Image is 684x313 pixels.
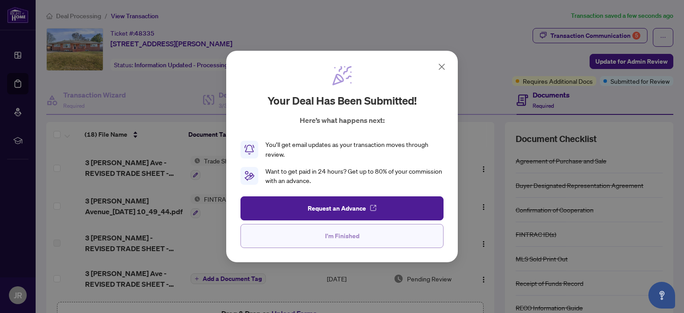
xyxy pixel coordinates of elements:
button: Open asap [648,282,675,309]
span: Request an Advance [308,201,366,215]
button: I'm Finished [240,224,444,248]
span: I'm Finished [325,229,359,243]
h2: Your deal has been submitted! [268,93,417,108]
div: You’ll get email updates as your transaction moves through review. [265,140,444,159]
button: Request an Advance [240,196,444,220]
div: Want to get paid in 24 hours? Get up to 80% of your commission with an advance. [265,167,444,186]
p: Here’s what happens next: [300,115,385,126]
